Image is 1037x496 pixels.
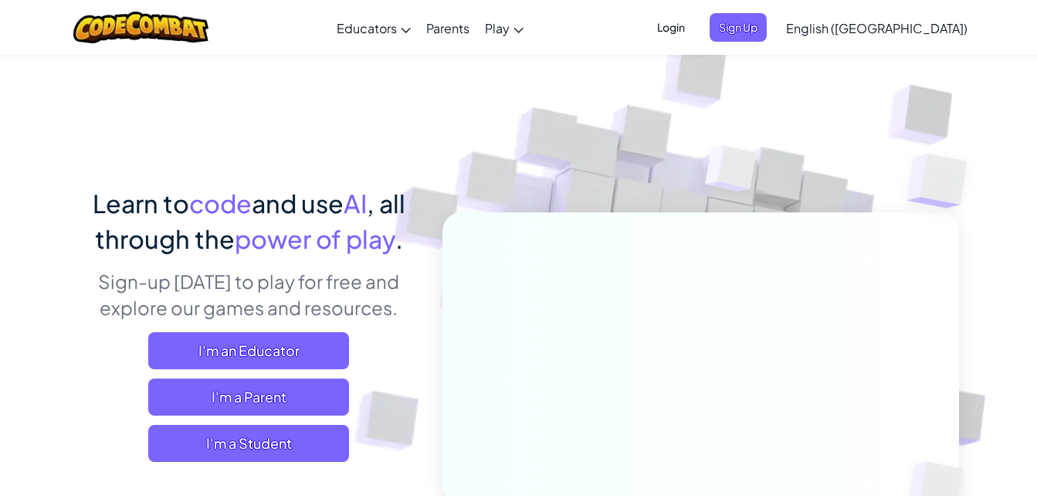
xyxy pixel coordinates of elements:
a: I'm an Educator [148,332,349,369]
button: Sign Up [710,13,767,42]
button: I'm a Student [148,425,349,462]
img: Overlap cubes [876,116,1010,246]
button: Login [648,13,694,42]
a: Parents [419,7,477,49]
span: Play [485,20,510,36]
span: Learn to [93,188,189,219]
span: and use [252,188,344,219]
img: CodeCombat logo [73,12,208,43]
span: English ([GEOGRAPHIC_DATA]) [786,20,968,36]
span: . [395,223,403,254]
a: I'm a Parent [148,379,349,416]
a: English ([GEOGRAPHIC_DATA]) [778,7,975,49]
a: Play [477,7,531,49]
span: AI [344,188,367,219]
p: Sign-up [DATE] to play for free and explore our games and resources. [79,268,419,321]
span: power of play [235,223,395,254]
span: code [189,188,252,219]
span: Educators [337,20,397,36]
a: Educators [329,7,419,49]
img: Overlap cubes [676,115,787,230]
